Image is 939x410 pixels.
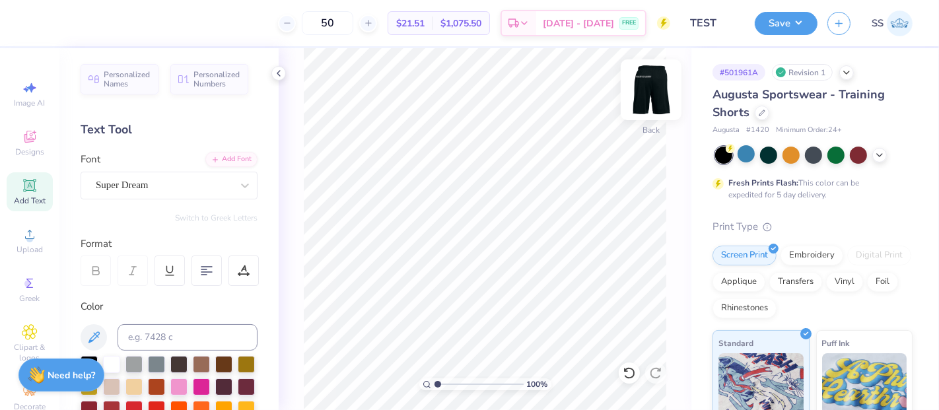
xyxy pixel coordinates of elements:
span: Personalized Names [104,70,151,88]
div: Transfers [769,272,822,292]
span: 100 % [527,378,548,390]
a: SS [872,11,913,36]
span: Augusta Sportswear - Training Shorts [713,86,885,120]
button: Switch to Greek Letters [175,213,258,223]
strong: Fresh Prints Flash: [728,178,798,188]
span: [DATE] - [DATE] [543,17,614,30]
span: Clipart & logos [7,342,53,363]
div: This color can be expedited for 5 day delivery. [728,177,891,201]
div: Applique [713,272,765,292]
input: e.g. 7428 c [118,324,258,351]
img: Back [625,63,678,116]
span: # 1420 [746,125,769,136]
span: Upload [17,244,43,255]
label: Font [81,152,100,167]
input: Untitled Design [680,10,745,36]
span: Greek [20,293,40,304]
div: Vinyl [826,272,863,292]
div: Text Tool [81,121,258,139]
div: Print Type [713,219,913,234]
span: Personalized Numbers [193,70,240,88]
div: Color [81,299,258,314]
span: Designs [15,147,44,157]
div: Embroidery [781,246,843,265]
div: Foil [867,272,898,292]
span: SS [872,16,884,31]
span: Puff Ink [822,336,850,350]
img: Shashank S Sharma [887,11,913,36]
input: – – [302,11,353,35]
span: Minimum Order: 24 + [776,125,842,136]
span: $21.51 [396,17,425,30]
span: Augusta [713,125,740,136]
span: $1,075.50 [440,17,481,30]
div: Rhinestones [713,298,777,318]
strong: Need help? [48,369,96,382]
div: Digital Print [847,246,911,265]
div: Back [643,125,660,137]
span: Image AI [15,98,46,108]
span: Standard [718,336,753,350]
span: FREE [622,18,636,28]
div: Revision 1 [772,64,833,81]
div: Screen Print [713,246,777,265]
span: Add Text [14,195,46,206]
div: Add Font [205,152,258,167]
button: Save [755,12,817,35]
div: # 501961A [713,64,765,81]
div: Format [81,236,259,252]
